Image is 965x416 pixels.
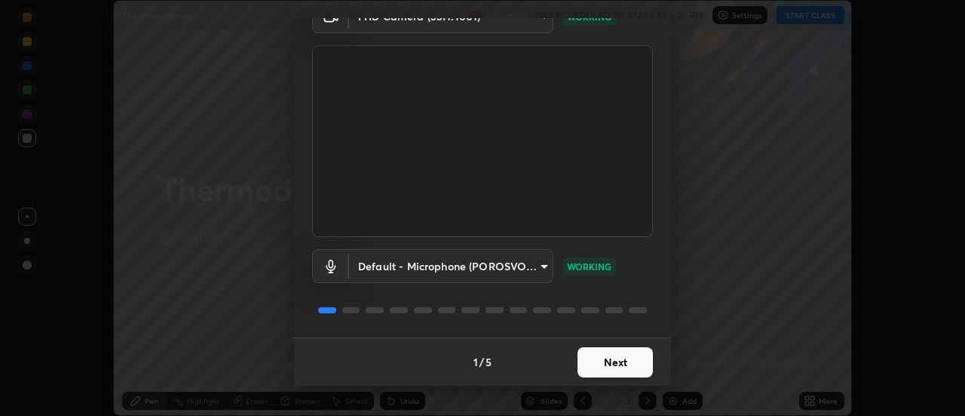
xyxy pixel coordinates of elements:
h4: 1 [473,354,478,370]
button: Next [577,347,653,377]
p: WORKING [567,260,611,273]
h4: 5 [486,354,492,370]
div: FHD Camera (33f1:1001) [349,249,553,283]
h4: / [479,354,484,370]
